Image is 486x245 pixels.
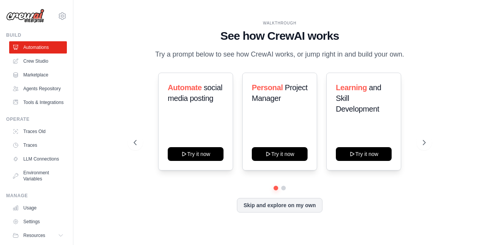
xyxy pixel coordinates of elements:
[9,229,67,242] button: Resources
[151,49,408,60] p: Try a prompt below to see how CrewAI works, or jump right in and build your own.
[9,83,67,95] a: Agents Repository
[9,55,67,67] a: Crew Studio
[252,83,308,102] span: Project Manager
[9,139,67,151] a: Traces
[252,83,283,92] span: Personal
[6,193,67,199] div: Manage
[9,202,67,214] a: Usage
[134,29,426,43] h1: See how CrewAI works
[252,147,308,161] button: Try it now
[336,83,367,92] span: Learning
[9,125,67,138] a: Traces Old
[6,32,67,38] div: Build
[168,83,222,102] span: social media posting
[6,116,67,122] div: Operate
[168,83,202,92] span: Automate
[9,41,67,54] a: Automations
[9,153,67,165] a: LLM Connections
[134,20,426,26] div: WALKTHROUGH
[9,69,67,81] a: Marketplace
[336,147,392,161] button: Try it now
[9,96,67,109] a: Tools & Integrations
[9,216,67,228] a: Settings
[9,167,67,185] a: Environment Variables
[168,147,224,161] button: Try it now
[237,198,322,213] button: Skip and explore on my own
[23,232,45,239] span: Resources
[6,9,44,23] img: Logo
[336,83,381,113] span: and Skill Development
